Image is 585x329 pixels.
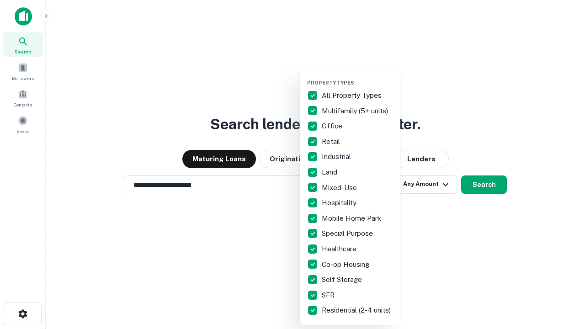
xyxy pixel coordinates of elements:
p: Office [322,121,344,132]
p: Retail [322,136,342,147]
p: Residential (2-4 units) [322,305,393,316]
span: Property Types [307,80,354,85]
iframe: Chat Widget [539,227,585,271]
p: Industrial [322,151,353,162]
p: Co-op Housing [322,259,371,270]
p: Self Storage [322,274,364,285]
p: Special Purpose [322,228,375,239]
p: Mobile Home Park [322,213,383,224]
p: Land [322,167,339,178]
p: Mixed-Use [322,182,359,193]
p: Hospitality [322,197,358,208]
p: All Property Types [322,90,383,101]
p: Multifamily (5+ units) [322,106,390,117]
p: Healthcare [322,244,358,255]
p: SFR [322,290,336,301]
